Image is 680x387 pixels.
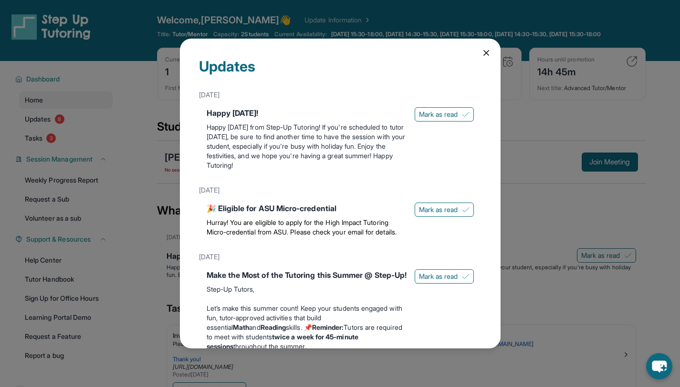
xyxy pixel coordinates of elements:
img: Mark as read [462,111,470,118]
span: Hurray! You are eligible to apply for the High Impact Tutoring Micro-credential from ASU. Please ... [207,218,397,236]
button: chat-button [646,353,672,379]
div: [DATE] [199,182,481,199]
span: Mark as read [419,205,458,214]
div: Updates [199,58,481,86]
strong: Math [233,323,249,331]
strong: Reminder: [312,323,344,331]
strong: twice a week for 45-minute sessions [207,333,358,350]
span: Mark as read [419,110,458,119]
button: Mark as read [415,203,474,217]
div: [DATE] [199,248,481,265]
div: 🎉 Eligible for ASU Micro-credential [207,203,407,214]
button: Mark as read [415,107,474,122]
span: Mark as read [419,272,458,281]
img: Mark as read [462,273,470,280]
p: Happy [DATE] from Step-Up Tutoring! If you're scheduled to tutor [DATE], be sure to find another ... [207,122,407,170]
img: Mark as read [462,206,470,214]
p: Step-Up Tutors, [207,285,407,294]
strong: Reading [261,323,286,331]
button: Mark as read [415,269,474,284]
div: Happy [DATE]! [207,107,407,119]
p: Let’s make this summer count! Keep your students engaged with fun, tutor-approved activities that... [207,304,407,351]
div: [DATE] [199,86,481,103]
div: Make the Most of the Tutoring this Summer @ Step-Up! [207,269,407,281]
